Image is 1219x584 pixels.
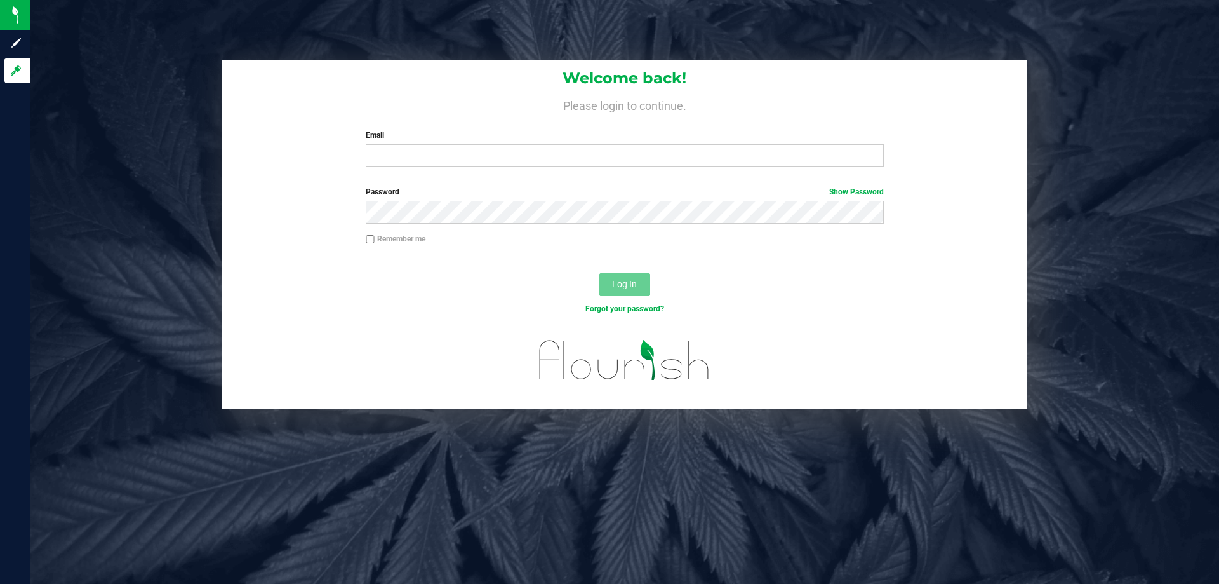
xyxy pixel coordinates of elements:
[829,187,884,196] a: Show Password
[10,37,22,50] inline-svg: Sign up
[366,235,375,244] input: Remember me
[585,304,664,313] a: Forgot your password?
[599,273,650,296] button: Log In
[366,130,883,141] label: Email
[222,70,1027,86] h1: Welcome back!
[222,97,1027,112] h4: Please login to continue.
[10,64,22,77] inline-svg: Log in
[366,233,425,245] label: Remember me
[612,279,637,289] span: Log In
[366,187,399,196] span: Password
[524,328,725,393] img: flourish_logo.svg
